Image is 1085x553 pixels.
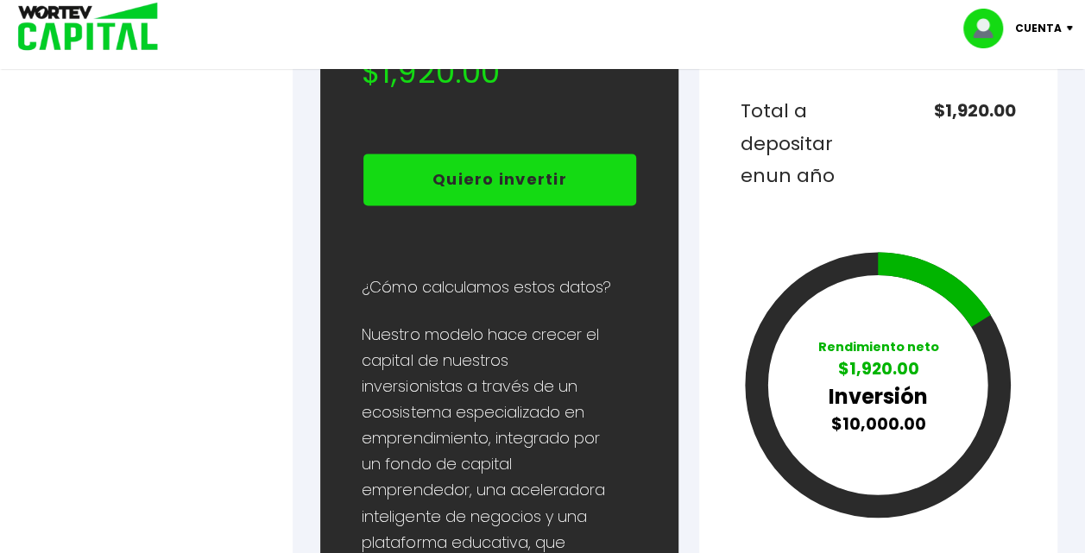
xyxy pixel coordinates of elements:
[963,9,1015,48] img: profile-image
[362,55,637,90] h2: $1,920.00
[818,356,939,381] p: $1,920.00
[886,95,1016,192] h6: $1,920.00
[818,338,939,356] p: Rendimiento neto
[362,274,637,300] p: ¿Cómo calculamos estos datos?
[1062,26,1085,31] img: icon-down
[363,154,636,205] button: Quiero invertir
[1015,16,1062,41] p: Cuenta
[818,412,939,437] p: $10,000.00
[818,381,939,412] p: Inversión
[432,167,567,192] p: Quiero invertir
[741,95,871,192] h6: Total a depositar en un año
